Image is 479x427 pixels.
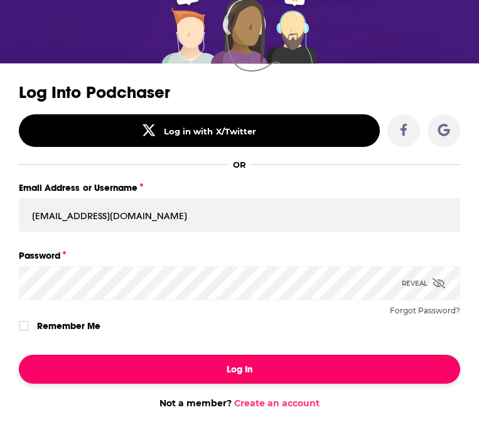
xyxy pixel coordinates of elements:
[19,84,460,102] h3: Log Into Podchaser
[37,318,100,334] label: Remember Me
[19,114,380,147] button: Log in with X/Twitter
[19,355,460,384] button: Log In
[234,397,320,409] a: Create an account
[390,306,460,315] button: Forgot Password?
[19,198,460,232] input: Email Address or Username
[402,266,445,300] div: Reveal
[19,247,460,264] label: Password
[19,180,460,196] label: Email Address or Username
[164,126,256,136] div: Log in with X/Twitter
[233,159,246,170] div: OR
[19,397,460,409] div: Not a member?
